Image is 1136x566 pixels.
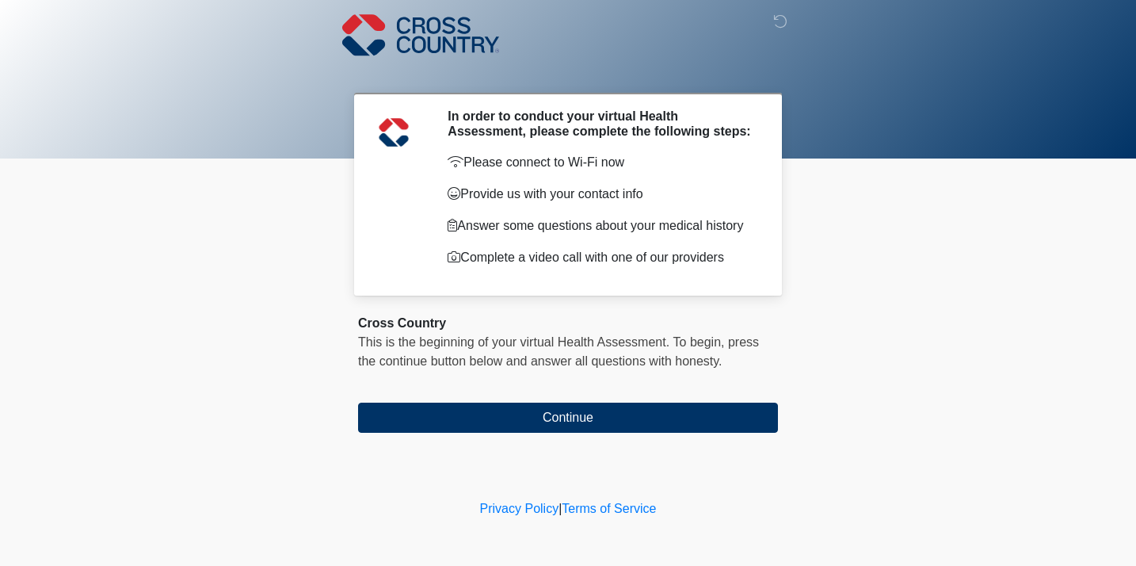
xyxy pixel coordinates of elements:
img: Agent Avatar [370,109,417,156]
p: Answer some questions about your medical history [448,216,754,235]
span: This is the beginning of your virtual Health Assessment. [358,335,669,349]
div: Cross Country [358,314,778,333]
button: Continue [358,403,778,433]
img: Cross Country Logo [342,12,499,58]
p: Please connect to Wi-Fi now [448,153,754,172]
a: Privacy Policy [480,502,559,515]
span: To begin, [673,335,728,349]
span: press the continue button below and answer all questions with honesty. [358,335,759,368]
p: Complete a video call with one of our providers [448,248,754,267]
a: | [558,502,562,515]
p: Provide us with your contact info [448,185,754,204]
h2: In order to conduct your virtual Health Assessment, please complete the following steps: [448,109,754,139]
h1: ‎ ‎ ‎ [346,57,790,86]
a: Terms of Service [562,502,656,515]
